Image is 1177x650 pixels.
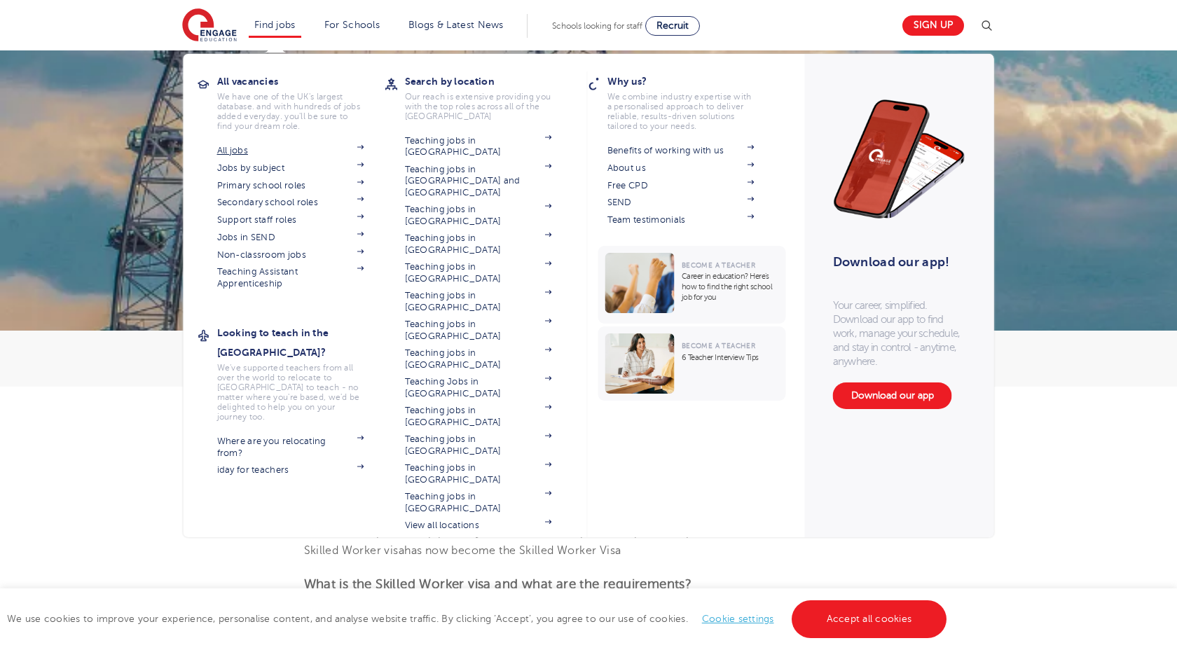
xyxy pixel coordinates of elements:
[682,271,779,303] p: Career in education? Here’s how to find the right school job for you
[217,249,364,261] a: Non-classroom jobs
[682,342,755,350] span: Become a Teacher
[792,600,947,638] a: Accept all cookies
[645,16,700,36] a: Recruit
[607,162,755,174] a: About us
[217,323,385,422] a: Looking to teach in the [GEOGRAPHIC_DATA]?We've supported teachers from all over the world to rel...
[217,71,385,91] h3: All vacancies
[217,92,364,131] p: We have one of the UK's largest database. and with hundreds of jobs added everyday. you'll be sur...
[405,347,552,371] a: Teaching jobs in [GEOGRAPHIC_DATA]
[217,145,364,156] a: All jobs
[607,197,755,208] a: SEND
[607,71,776,91] h3: Why us?
[217,323,385,362] h3: Looking to teach in the [GEOGRAPHIC_DATA]?
[552,21,642,31] span: Schools looking for staff
[598,326,790,401] a: Become a Teacher6 Teacher Interview Tips
[405,520,552,531] a: View all locations
[682,261,755,269] span: Become a Teacher
[607,92,755,131] p: We combine industry expertise with a personalised approach to deliver reliable, results-driven so...
[217,232,364,243] a: Jobs in SEND
[405,462,552,485] a: Teaching jobs in [GEOGRAPHIC_DATA]
[405,233,552,256] a: Teaching jobs in [GEOGRAPHIC_DATA]
[217,214,364,226] a: Support staff roles
[702,614,774,624] a: Cookie settings
[182,8,237,43] img: Engage Education
[598,246,790,324] a: Become a TeacherCareer in education? Here’s how to find the right school job for you
[656,20,689,31] span: Recruit
[405,319,552,342] a: Teaching jobs in [GEOGRAPHIC_DATA]
[902,15,964,36] a: Sign up
[405,204,552,227] a: Teaching jobs in [GEOGRAPHIC_DATA]
[405,491,552,514] a: Teaching jobs in [GEOGRAPHIC_DATA]
[607,214,755,226] a: Team testimonials
[833,298,966,368] p: Your career, simplified. Download our app to find work, manage your schedule, and stay in control...
[682,352,779,363] p: 6 Teacher Interview Tips
[607,71,776,131] a: Why us?We combine industry expertise with a personalised approach to deliver reliable, results-dr...
[304,577,692,591] b: What is the Skilled Worker visa and what are the requirements?
[405,71,573,91] h3: Search by location
[217,162,364,174] a: Jobs by subject
[254,20,296,30] a: Find jobs
[833,247,960,277] h3: Download our app!
[217,464,364,476] a: iday for teachers
[607,180,755,191] a: Free CPD
[405,71,573,121] a: Search by locationOur reach is extensive providing you with the top roles across all of the [GEOG...
[217,436,364,459] a: Where are you relocating from?
[405,405,552,428] a: Teaching jobs in [GEOGRAPHIC_DATA]
[405,164,552,198] a: Teaching jobs in [GEOGRAPHIC_DATA] and [GEOGRAPHIC_DATA]
[408,20,504,30] a: Blogs & Latest News
[405,261,552,284] a: Teaching jobs in [GEOGRAPHIC_DATA]
[217,266,364,289] a: Teaching Assistant Apprenticeship
[304,489,867,557] span: In recent years, the UK has made changes and enhancements to many different types of visas for [G...
[217,197,364,208] a: Secondary school roles
[833,382,952,409] a: Download our app
[217,71,385,131] a: All vacanciesWe have one of the UK's largest database. and with hundreds of jobs added everyday. ...
[7,614,950,624] span: We use cookies to improve your experience, personalise content, and analyse website traffic. By c...
[607,145,755,156] a: Benefits of working with us
[405,376,552,399] a: Teaching Jobs in [GEOGRAPHIC_DATA]
[405,290,552,313] a: Teaching jobs in [GEOGRAPHIC_DATA]
[217,180,364,191] a: Primary school roles
[324,20,380,30] a: For Schools
[405,92,552,121] p: Our reach is extensive providing you with the top roles across all of the [GEOGRAPHIC_DATA]
[405,434,552,457] a: Teaching jobs in [GEOGRAPHIC_DATA]
[217,363,364,422] p: We've supported teachers from all over the world to relocate to [GEOGRAPHIC_DATA] to teach - no m...
[405,135,552,158] a: Teaching jobs in [GEOGRAPHIC_DATA]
